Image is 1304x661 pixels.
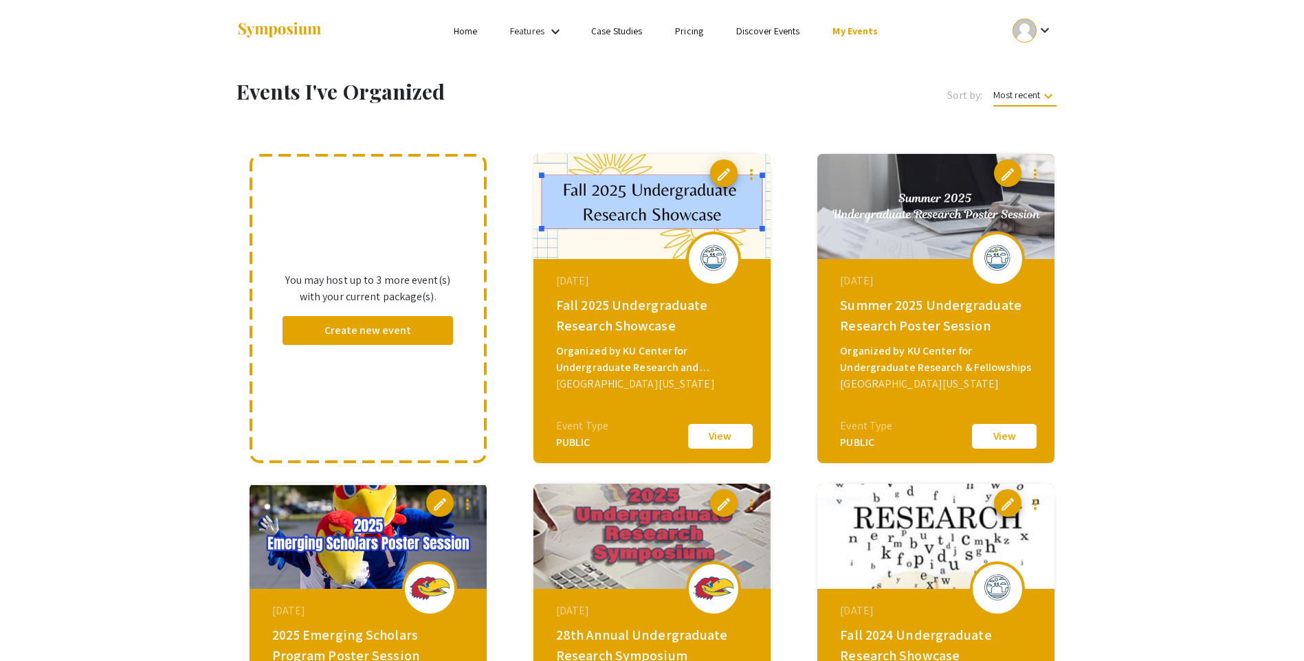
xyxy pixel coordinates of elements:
[710,159,738,187] button: edit
[947,87,983,104] span: Sort by:
[716,166,732,183] span: edit
[999,166,1016,183] span: edit
[970,422,1039,451] button: View
[693,576,734,601] img: 28th-annual-undergraduate-research-symposium_eventLogo_83958f_.png
[840,603,1035,619] div: [DATE]
[533,484,771,589] img: 28th-annual-undergraduate-research-symposium_eventCoverPhoto_eea3fd__thumb.png
[556,343,751,376] div: Organized by KU Center for Undergraduate Research and Fellowships
[993,89,1057,107] span: Most recent
[591,25,642,37] a: Case Studies
[840,418,892,434] div: Event Type
[409,576,450,601] img: 2025-emerging-scholars-program-poster-session_eventLogo_21deed_.png
[686,422,755,451] button: View
[547,23,564,40] mat-icon: Expand Features list
[250,484,487,589] img: 2025-emerging-scholars-program-poster-session_eventCoverPhoto_336ac2__thumb.png
[710,489,738,517] button: edit
[817,154,1054,259] img: summer-2025-undergraduate-research-poster-session_eventCoverPhoto_77f9a4__thumb.jpg
[556,295,751,336] div: Fall 2025 Undergraduate Research Showcase
[977,571,1018,605] img: fall-2024-undergraduate-research-showcase_eventLogo_b3d0e8_.png
[432,496,448,513] span: edit
[556,434,608,451] div: PUBLIC
[533,154,771,259] img: fall-2025-undergraduate-research-showcase_eventCoverPhoto_97be69__thumb.jpg
[454,25,477,37] a: Home
[977,241,1018,276] img: summer-2025-undergraduate-research-poster-session_eventLogo_a048e7_.png
[1037,22,1053,38] mat-icon: Expand account dropdown
[283,272,454,305] p: You may host up to 3 more event(s) with your current package(s).
[840,376,1035,392] div: [GEOGRAPHIC_DATA][US_STATE]
[556,418,608,434] div: Event Type
[982,82,1068,107] button: Most recent
[998,15,1068,46] button: Expand account dropdown
[556,273,751,289] div: [DATE]
[994,489,1021,517] button: edit
[272,603,467,619] div: [DATE]
[840,273,1035,289] div: [DATE]
[743,496,760,513] mat-icon: more_vert
[716,496,732,513] span: edit
[840,295,1035,336] div: Summer 2025 Undergraduate Research Poster Session
[1027,496,1043,513] mat-icon: more_vert
[675,25,703,37] a: Pricing
[459,496,476,513] mat-icon: more_vert
[693,241,734,276] img: fall-2025-undergraduate-research-showcase_eventLogo_afab69_.png
[236,21,322,40] img: Symposium by ForagerOne
[283,316,454,345] button: Create new event
[426,489,454,517] button: edit
[743,166,760,183] mat-icon: more_vert
[236,79,713,104] h1: Events I've Organized
[556,376,751,392] div: [GEOGRAPHIC_DATA][US_STATE]
[1027,166,1043,183] mat-icon: more_vert
[510,25,544,37] a: Features
[840,343,1035,376] div: Organized by KU Center for Undergraduate Research & Fellowships
[994,159,1021,187] button: edit
[840,434,892,451] div: PUBLIC
[556,603,751,619] div: [DATE]
[736,25,800,37] a: Discover Events
[999,496,1016,513] span: edit
[832,25,878,37] a: My Events
[1040,88,1057,104] mat-icon: keyboard_arrow_down
[10,599,58,651] iframe: Chat
[817,484,1054,589] img: fall-2024-undergraduate-research-showcase_eventCoverPhoto_a5440e__thumb.jpg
